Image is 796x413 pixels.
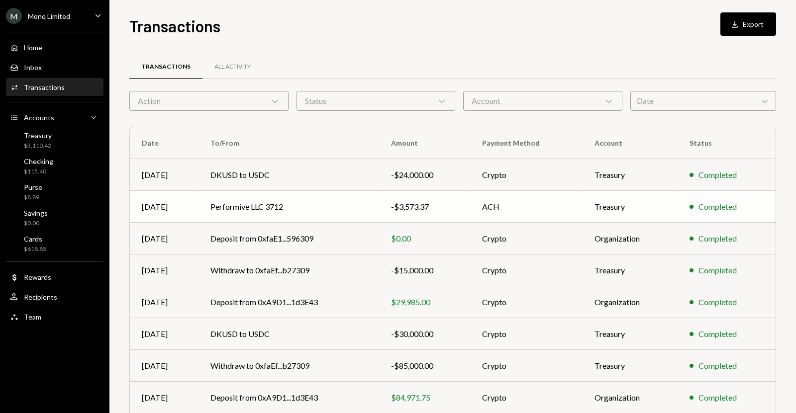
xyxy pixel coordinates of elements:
[678,127,776,159] th: Status
[698,360,737,372] div: Completed
[142,201,187,213] div: [DATE]
[583,254,678,286] td: Treasury
[698,264,737,276] div: Completed
[199,318,379,350] td: DKUSD to USDC
[583,318,678,350] td: Treasury
[6,206,103,230] a: Savings$0.00
[391,360,458,372] div: -$85,000.00
[463,91,622,111] div: Account
[6,180,103,204] a: Purse$8.89
[24,83,65,91] div: Transactions
[199,350,379,382] td: Withdraw to 0xfaEf...b27309
[6,38,103,56] a: Home
[199,127,379,159] th: To/From
[6,308,103,326] a: Team
[24,219,48,228] div: $0.00
[6,8,22,24] div: M
[142,169,187,181] div: [DATE]
[24,43,42,52] div: Home
[6,108,103,126] a: Accounts
[202,54,263,80] a: All Activity
[142,233,187,245] div: [DATE]
[391,392,458,404] div: $84,971.75
[698,169,737,181] div: Completed
[470,127,583,159] th: Payment Method
[24,245,46,253] div: $618.85
[379,127,470,159] th: Amount
[199,159,379,191] td: DKUSD to USDC
[24,235,46,243] div: Cards
[391,201,458,213] div: -$3,573.37
[129,91,289,111] div: Action
[142,296,187,308] div: [DATE]
[6,268,103,286] a: Rewards
[199,286,379,318] td: Deposit from 0xA9D1...1d3E43
[6,232,103,255] a: Cards$618.85
[24,313,41,321] div: Team
[199,223,379,254] td: Deposit from 0xfaE1...596309
[24,209,48,217] div: Savings
[141,63,191,71] div: Transactions
[6,78,103,96] a: Transactions
[583,191,678,223] td: Treasury
[583,286,678,318] td: Organization
[6,154,103,178] a: Checking$115.40
[142,392,187,404] div: [DATE]
[24,273,51,281] div: Rewards
[391,169,458,181] div: -$24,000.00
[199,191,379,223] td: Performive LLC 3712
[24,142,52,150] div: $3,110.42
[470,350,583,382] td: Crypto
[391,264,458,276] div: -$15,000.00
[470,191,583,223] td: ACH
[583,159,678,191] td: Treasury
[142,360,187,372] div: [DATE]
[583,223,678,254] td: Organization
[24,167,53,176] div: $115.40
[720,12,776,36] button: Export
[470,254,583,286] td: Crypto
[6,58,103,76] a: Inbox
[199,254,379,286] td: Withdraw to 0xfaEf...b27309
[129,54,202,80] a: Transactions
[24,131,52,140] div: Treasury
[24,183,42,191] div: Purse
[391,328,458,340] div: -$30,000.00
[470,318,583,350] td: Crypto
[583,127,678,159] th: Account
[6,128,103,152] a: Treasury$3,110.42
[470,159,583,191] td: Crypto
[470,223,583,254] td: Crypto
[630,91,776,111] div: Date
[698,392,737,404] div: Completed
[142,264,187,276] div: [DATE]
[698,296,737,308] div: Completed
[391,296,458,308] div: $29,985.00
[24,113,54,122] div: Accounts
[470,286,583,318] td: Crypto
[142,328,187,340] div: [DATE]
[129,16,220,36] h1: Transactions
[6,288,103,306] a: Recipients
[24,157,53,165] div: Checking
[391,233,458,245] div: $0.00
[28,12,70,20] div: Monq Limited
[698,328,737,340] div: Completed
[130,127,199,159] th: Date
[583,350,678,382] td: Treasury
[214,63,251,71] div: All Activity
[24,293,57,301] div: Recipients
[24,63,42,72] div: Inbox
[297,91,456,111] div: Status
[698,201,737,213] div: Completed
[24,193,42,202] div: $8.89
[698,233,737,245] div: Completed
